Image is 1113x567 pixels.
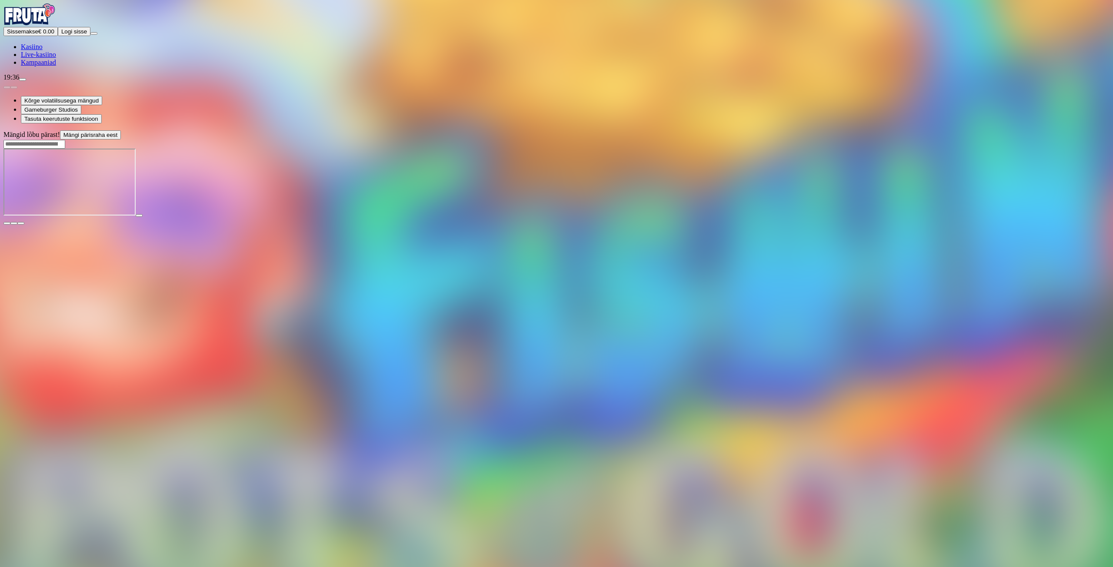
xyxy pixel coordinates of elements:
[3,19,56,27] a: Fruta
[21,105,81,114] button: Gameburger Studios
[10,222,17,225] button: chevron-down icon
[24,116,98,122] span: Tasuta keerutuste funktsioon
[24,106,78,113] span: Gameburger Studios
[19,78,26,81] button: live-chat
[3,130,1110,139] div: Mängid lõbu pärast!
[61,28,87,35] span: Logi sisse
[136,214,143,217] button: play icon
[38,28,54,35] span: € 0.00
[21,114,102,123] button: Tasuta keerutuste funktsioon
[90,32,97,35] button: menu
[63,132,117,138] span: Mängi pärisraha eest
[3,149,136,216] iframe: Fishin' Pots of Gold: Gold Blitz
[21,96,102,105] button: Kõrge volatiilsusega mängud
[3,140,65,149] input: Search
[21,51,56,58] a: Live-kasiino
[3,86,10,89] button: prev slide
[3,27,58,36] button: Sissemakseplus icon€ 0.00
[3,3,56,25] img: Fruta
[21,43,43,50] a: Kasiino
[21,59,56,66] a: Kampaaniad
[3,73,19,81] span: 19:36
[3,222,10,225] button: close icon
[7,28,38,35] span: Sissemakse
[58,27,90,36] button: Logi sisse
[10,86,17,89] button: next slide
[3,43,1110,66] nav: Main menu
[17,222,24,225] button: fullscreen icon
[60,130,121,139] button: Mängi pärisraha eest
[3,3,1110,66] nav: Primary
[24,97,99,104] span: Kõrge volatiilsusega mängud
